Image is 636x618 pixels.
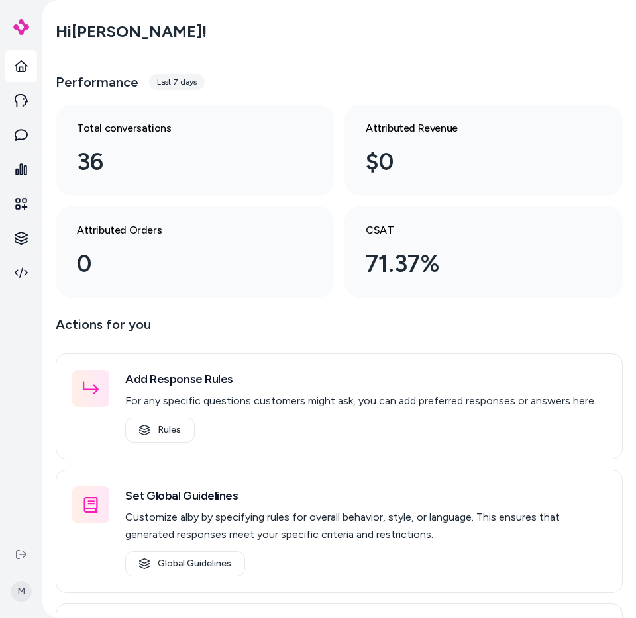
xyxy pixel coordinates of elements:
[56,73,138,91] h3: Performance
[344,105,623,196] a: Attributed Revenue $0
[11,581,32,602] span: M
[344,206,623,298] a: CSAT 71.37%
[77,222,291,238] h3: Attributed Orders
[77,144,291,180] div: 36
[366,144,580,180] div: $0
[125,509,606,543] p: Customize alby by specifying rules for overall behavior, style, or language. This ensures that ge...
[366,246,580,282] div: 71.37%
[125,418,195,443] a: Rules
[13,19,29,35] img: alby Logo
[77,120,291,136] h3: Total conversations
[125,486,606,505] h3: Set Global Guidelines
[125,370,596,388] h3: Add Response Rules
[366,120,580,136] h3: Attributed Revenue
[125,392,596,410] p: For any specific questions customers might ask, you can add preferred responses or answers here.
[77,246,291,282] div: 0
[125,551,245,576] a: Global Guidelines
[366,222,580,238] h3: CSAT
[56,314,623,345] p: Actions for you
[8,570,34,613] button: M
[56,105,334,196] a: Total conversations 36
[149,74,205,90] div: Last 7 days
[56,22,207,42] h2: Hi [PERSON_NAME] !
[56,206,334,298] a: Attributed Orders 0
